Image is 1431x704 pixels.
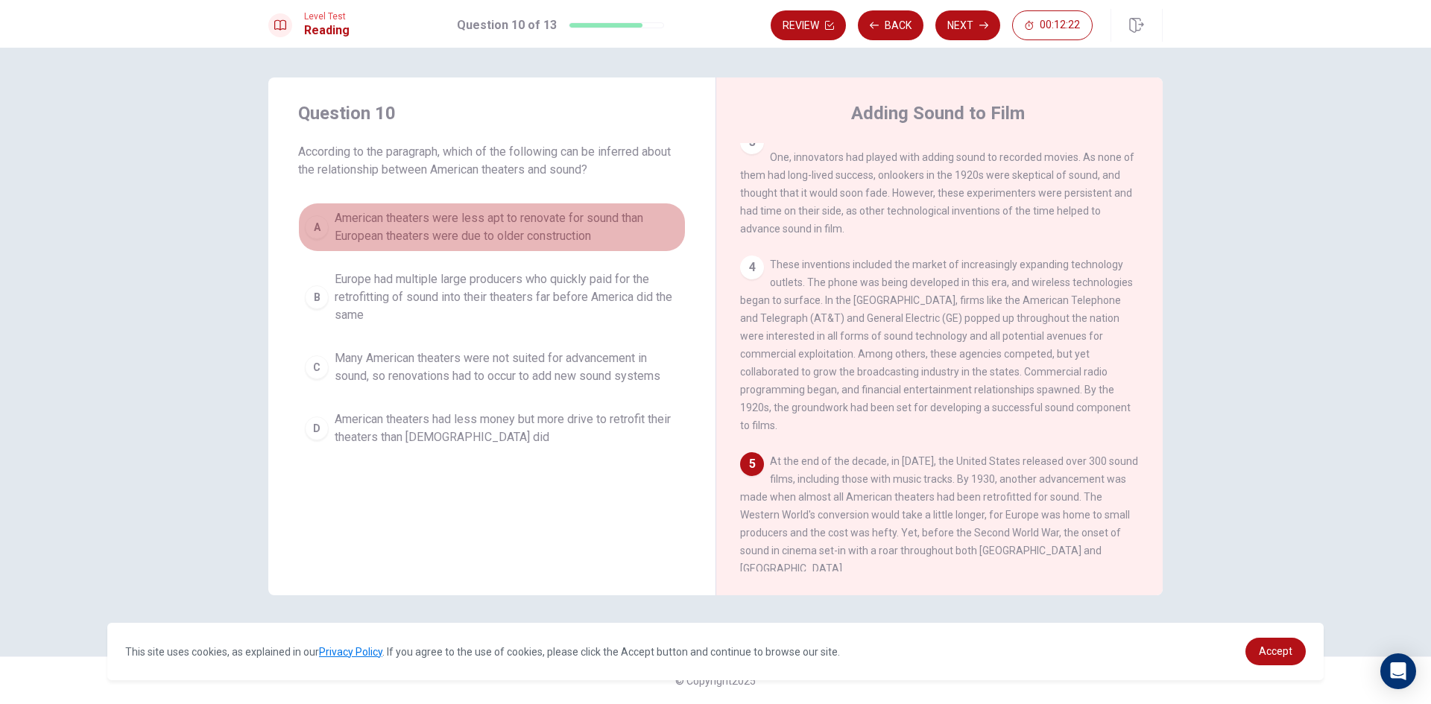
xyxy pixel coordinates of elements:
a: dismiss cookie message [1245,638,1306,665]
span: Accept [1259,645,1292,657]
span: This site uses cookies, as explained in our . If you agree to the use of cookies, please click th... [125,646,840,658]
button: DAmerican theaters had less money but more drive to retrofit their theaters than [DEMOGRAPHIC_DAT... [298,404,686,453]
div: C [305,355,329,379]
span: American theaters had less money but more drive to retrofit their theaters than [DEMOGRAPHIC_DATA... [335,410,679,446]
button: CMany American theaters were not suited for advancement in sound, so renovations had to occur to ... [298,343,686,392]
h1: Question 10 of 13 [457,16,557,34]
div: B [305,285,329,309]
span: According to the paragraph, which of the following can be inferred about the relationship between... [298,143,686,179]
div: 5 [740,452,764,476]
button: AAmerican theaters were less apt to renovate for sound than European theaters were due to older c... [298,203,686,252]
h4: Adding Sound to Film [851,101,1025,125]
button: Review [771,10,846,40]
button: 00:12:22 [1012,10,1093,40]
div: D [305,416,329,440]
h1: Reading [304,22,350,39]
span: At the end of the decade, in [DATE], the United States released over 300 sound films, including t... [740,455,1138,574]
button: BEurope had multiple large producers who quickly paid for the retrofitting of sound into their th... [298,264,686,331]
button: Next [935,10,1000,40]
span: 00:12:22 [1040,19,1080,31]
div: Open Intercom Messenger [1380,653,1416,689]
span: Level Test [304,11,350,22]
span: American theaters were less apt to renovate for sound than European theaters were due to older co... [335,209,679,245]
a: Privacy Policy [319,646,382,658]
div: 4 [740,256,764,279]
span: © Copyright 2025 [675,675,756,687]
span: Europe had multiple large producers who quickly paid for the retrofitting of sound into their the... [335,270,679,324]
div: A [305,215,329,239]
h4: Question 10 [298,101,686,125]
div: cookieconsent [107,623,1324,680]
span: Many American theaters were not suited for advancement in sound, so renovations had to occur to a... [335,349,679,385]
button: Back [858,10,923,40]
span: These inventions included the market of increasingly expanding technology outlets. The phone was ... [740,259,1133,431]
